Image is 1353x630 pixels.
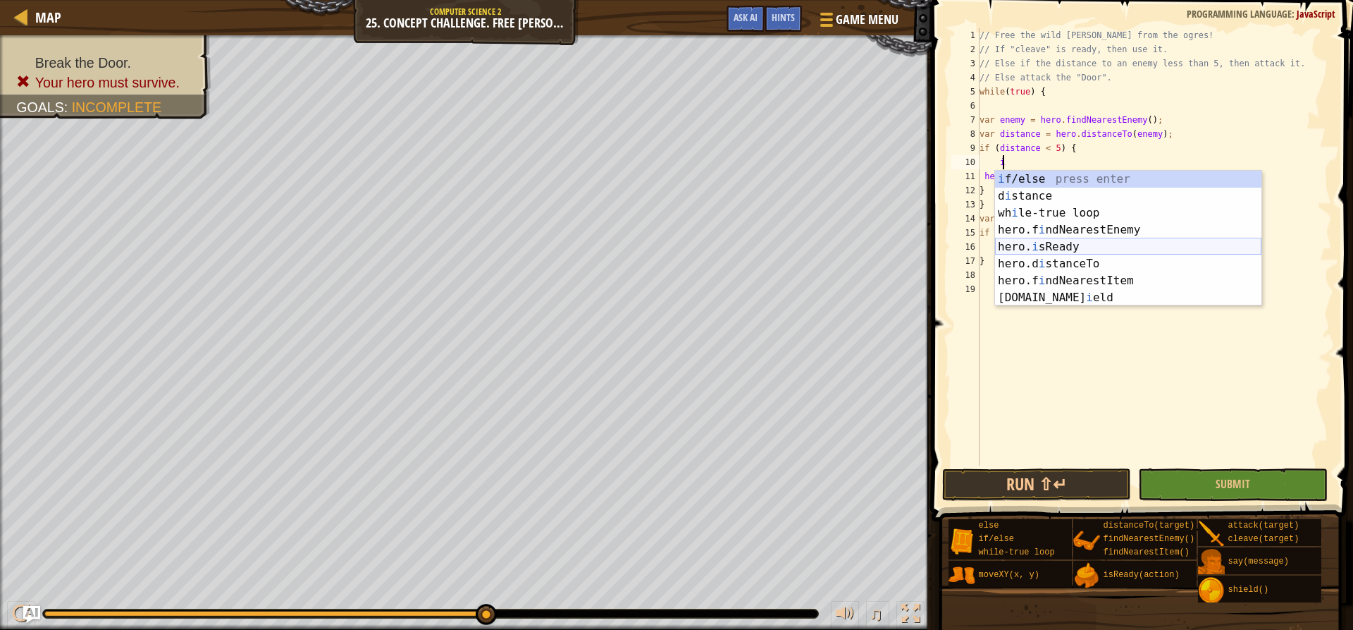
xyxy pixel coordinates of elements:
span: cleave(target) [1228,534,1299,544]
button: Adjust volume [831,601,859,630]
div: 11 [951,169,980,183]
span: : [64,99,72,115]
span: moveXY(x, y) [979,570,1039,580]
div: 7 [951,113,980,127]
li: Your hero must survive. [16,73,196,92]
span: Break the Door. [35,55,131,71]
img: portrait.png [1198,521,1225,547]
img: portrait.png [949,562,975,589]
span: Programming language [1187,7,1292,20]
div: 14 [951,212,980,226]
span: JavaScript [1297,7,1335,20]
span: ♫ [869,603,883,624]
div: 4 [951,71,980,85]
button: ♫ [866,601,890,630]
button: Run ⇧↵ [942,468,1131,501]
div: 6 [951,99,980,113]
div: 17 [951,254,980,268]
span: Your hero must survive. [35,75,180,90]
span: while-true loop [979,547,1055,557]
span: Submit [1216,476,1250,492]
span: findNearestEnemy() [1104,534,1195,544]
span: distanceTo(target) [1104,521,1195,531]
div: 3 [951,56,980,71]
button: Ask AI [23,606,40,623]
span: Hints [772,11,795,24]
div: 2 [951,42,980,56]
span: Ask AI [734,11,758,24]
div: 12 [951,183,980,198]
span: if/else [979,534,1014,544]
div: 19 [951,282,980,296]
div: 10 [951,155,980,169]
span: Map [35,8,61,27]
span: findNearestItem() [1104,547,1190,557]
div: 13 [951,198,980,212]
span: Incomplete [72,99,161,115]
div: 8 [951,127,980,141]
span: Goals [16,99,64,115]
div: 15 [951,226,980,240]
span: attack(target) [1228,521,1299,531]
button: Game Menu [809,6,907,39]
button: Toggle fullscreen [896,601,925,630]
img: portrait.png [1198,549,1225,576]
span: else [979,521,999,531]
span: isReady(action) [1104,570,1180,580]
img: portrait.png [949,528,975,555]
span: say(message) [1228,557,1289,567]
div: 5 [951,85,980,99]
span: : [1292,7,1297,20]
div: 1 [951,28,980,42]
div: 16 [951,240,980,254]
div: 9 [951,141,980,155]
a: Map [28,8,61,27]
span: Game Menu [836,11,898,29]
span: shield() [1228,585,1269,595]
img: portrait.png [1073,562,1100,589]
button: Ctrl + P: Play [7,601,35,630]
li: Break the Door. [16,53,196,73]
button: Ask AI [727,6,765,32]
button: Submit [1138,468,1327,501]
div: 18 [951,268,980,282]
img: portrait.png [1073,528,1100,555]
img: portrait.png [1198,577,1225,604]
